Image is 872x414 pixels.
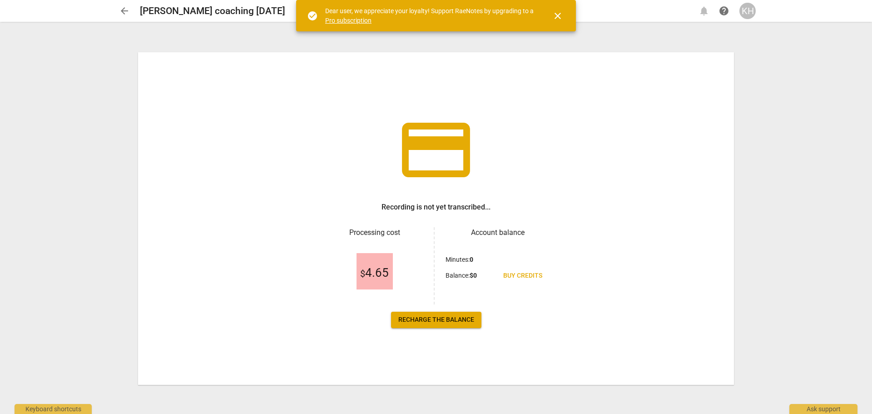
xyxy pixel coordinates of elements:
span: arrow_back [119,5,130,16]
a: Recharge the balance [391,312,481,328]
a: Buy credits [496,268,550,284]
span: close [552,10,563,21]
a: Help [716,3,732,19]
div: Dear user, we appreciate your loyalty! Support RaeNotes by upgrading to a [325,6,536,25]
h3: Account balance [446,227,550,238]
div: Keyboard shortcuts [15,404,92,414]
span: 4.65 [360,266,389,280]
span: $ [360,268,365,279]
span: Buy credits [503,271,542,280]
a: Pro subscription [325,17,372,24]
p: Minutes : [446,255,473,264]
h3: Recording is not yet transcribed... [381,202,490,213]
span: credit_card [395,109,477,191]
button: KH [739,3,756,19]
span: check_circle [307,10,318,21]
b: $ 0 [470,272,477,279]
span: help [718,5,729,16]
span: Recharge the balance [398,315,474,324]
div: Ask support [789,404,857,414]
h3: Processing cost [322,227,426,238]
h2: [PERSON_NAME] coaching [DATE] [140,5,285,17]
p: Balance : [446,271,477,280]
b: 0 [470,256,473,263]
button: Close [547,5,569,27]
